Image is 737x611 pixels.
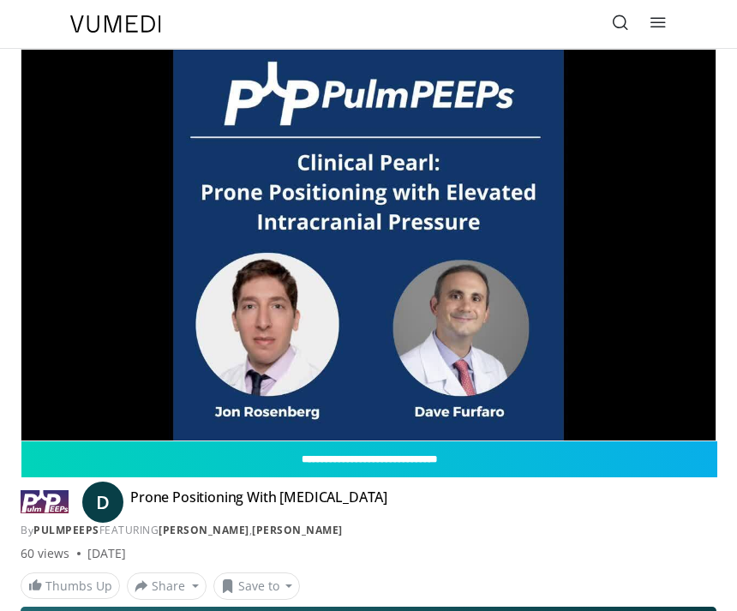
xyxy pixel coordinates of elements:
[21,523,716,538] div: By FEATURING ,
[70,15,161,33] img: VuMedi Logo
[21,572,120,599] a: Thumbs Up
[21,545,70,562] span: 60 views
[82,482,123,523] a: D
[33,523,99,537] a: PulmPEEPs
[159,523,249,537] a: [PERSON_NAME]
[252,523,343,537] a: [PERSON_NAME]
[130,488,387,516] h4: Prone Positioning With [MEDICAL_DATA]
[21,50,716,440] video-js: Video Player
[21,488,69,516] img: PulmPEEPs
[87,545,126,562] div: [DATE]
[213,572,301,600] button: Save to
[127,572,207,600] button: Share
